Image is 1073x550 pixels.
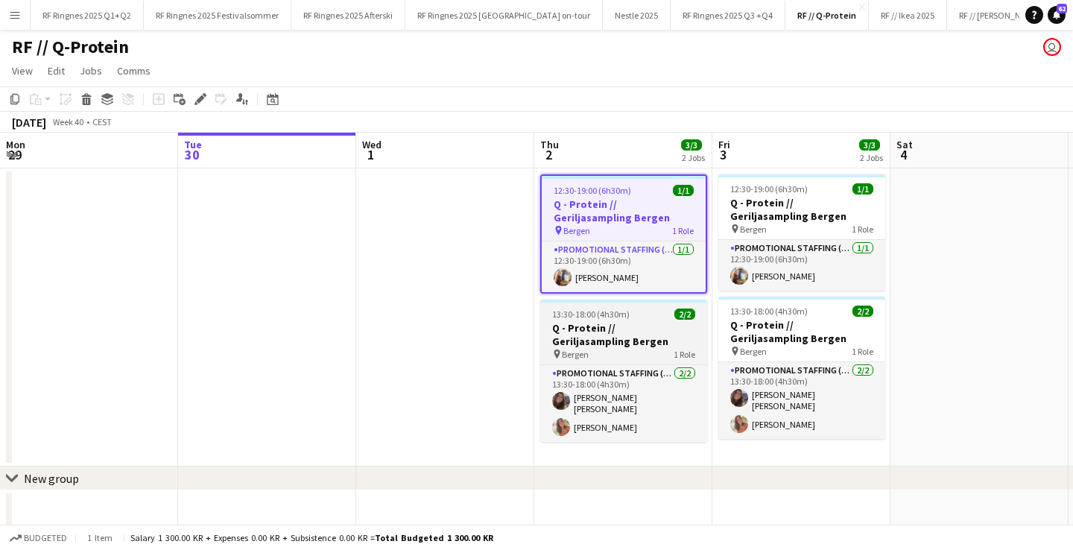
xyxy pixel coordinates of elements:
div: [DATE] [12,115,46,130]
span: Tue [184,138,202,151]
button: RF Ringnes 2025 [GEOGRAPHIC_DATA] on-tour [405,1,603,30]
app-job-card: 12:30-19:00 (6h30m)1/1Q - Protein // Geriljasampling Bergen Bergen1 RolePromotional Staffing (Bra... [540,174,707,294]
button: RF Ringnes 2025 Q1+Q2 [31,1,144,30]
span: Fri [718,138,730,151]
span: 1 [360,146,382,163]
span: 2/2 [674,309,695,320]
span: Comms [117,64,151,78]
app-job-card: 13:30-18:00 (4h30m)2/2Q - Protein // Geriljasampling Bergen Bergen1 RolePromotional Staffing (Bra... [540,300,707,442]
span: 1 item [82,532,118,543]
span: 1/1 [673,185,694,196]
app-user-avatar: Wilmer Borgnes [1043,38,1061,56]
span: Week 40 [49,116,86,127]
span: Budgeted [24,533,67,543]
div: Salary 1 300.00 KR + Expenses 0.00 KR + Subsistence 0.00 KR = [130,532,493,543]
span: Total Budgeted 1 300.00 KR [375,532,493,543]
h3: Q - Protein // Geriljasampling Bergen [718,318,885,345]
span: 3/3 [681,139,702,151]
span: 1/1 [852,183,873,195]
button: Nestle 2025 [603,1,671,30]
div: 2 Jobs [682,152,705,163]
span: 1 Role [852,346,873,357]
span: 1 Role [852,224,873,235]
a: 62 [1048,6,1066,24]
span: View [12,64,33,78]
button: RF // [PERSON_NAME] 2025 [947,1,1072,30]
h3: Q - Protein // Geriljasampling Bergen [540,321,707,348]
span: 12:30-19:00 (6h30m) [554,185,631,196]
span: 29 [4,146,25,163]
span: Mon [6,138,25,151]
button: RF Ringnes 2025 Afterski [291,1,405,30]
a: View [6,61,39,80]
a: Edit [42,61,71,80]
div: 2 Jobs [860,152,883,163]
span: 30 [182,146,202,163]
span: Bergen [563,225,590,236]
span: Bergen [740,346,767,357]
span: Wed [362,138,382,151]
h3: Q - Protein // Geriljasampling Bergen [542,197,706,224]
h1: RF // Q-Protein [12,36,129,58]
span: 12:30-19:00 (6h30m) [730,183,808,195]
div: New group [24,471,79,486]
button: RF // Q-Protein [785,1,869,30]
app-job-card: 12:30-19:00 (6h30m)1/1Q - Protein // Geriljasampling Bergen Bergen1 RolePromotional Staffing (Bra... [718,174,885,291]
span: 4 [894,146,913,163]
span: Edit [48,64,65,78]
span: Jobs [80,64,102,78]
span: 3/3 [859,139,880,151]
span: Bergen [562,349,589,360]
app-job-card: 13:30-18:00 (4h30m)2/2Q - Protein // Geriljasampling Bergen Bergen1 RolePromotional Staffing (Bra... [718,297,885,439]
a: Comms [111,61,156,80]
app-card-role: Promotional Staffing (Brand Ambassadors)1/112:30-19:00 (6h30m)[PERSON_NAME] [718,240,885,291]
span: 13:30-18:00 (4h30m) [730,306,808,317]
span: 2/2 [852,306,873,317]
span: 13:30-18:00 (4h30m) [552,309,630,320]
button: RF // Ikea 2025 [869,1,947,30]
span: Thu [540,138,559,151]
span: 2 [538,146,559,163]
button: Budgeted [7,530,69,546]
button: RF Ringnes 2025 Festivalsommer [144,1,291,30]
div: CEST [92,116,112,127]
span: 62 [1057,4,1067,13]
span: 1 Role [672,225,694,236]
app-card-role: Promotional Staffing (Brand Ambassadors)2/213:30-18:00 (4h30m)[PERSON_NAME] [PERSON_NAME][PERSON_... [718,362,885,439]
a: Jobs [74,61,108,80]
span: Sat [896,138,913,151]
button: RF Ringnes 2025 Q3 +Q4 [671,1,785,30]
span: 3 [716,146,730,163]
span: Bergen [740,224,767,235]
app-card-role: Promotional Staffing (Brand Ambassadors)2/213:30-18:00 (4h30m)[PERSON_NAME] [PERSON_NAME][PERSON_... [540,365,707,442]
span: 1 Role [674,349,695,360]
app-card-role: Promotional Staffing (Brand Ambassadors)1/112:30-19:00 (6h30m)[PERSON_NAME] [542,241,706,292]
h3: Q - Protein // Geriljasampling Bergen [718,196,885,223]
